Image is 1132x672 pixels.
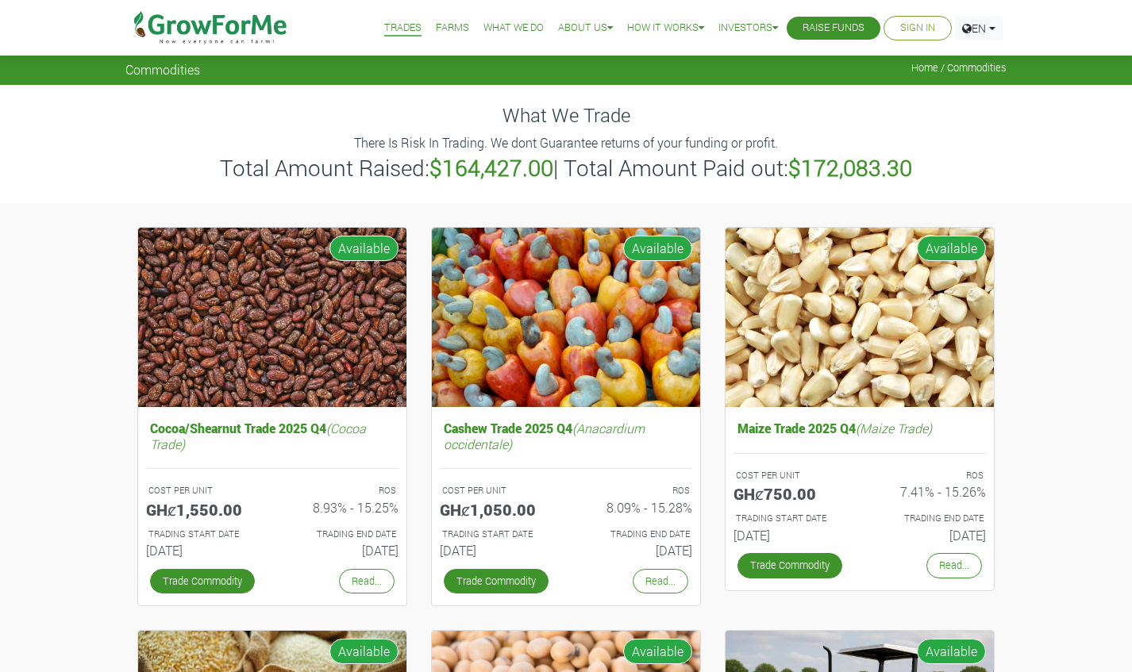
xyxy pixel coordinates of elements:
a: Read... [926,553,982,578]
a: Read... [633,569,688,593]
h5: Cocoa/Shearnut Trade 2025 Q4 [146,417,399,455]
span: Available [623,639,692,664]
p: ROS [874,469,984,482]
span: Available [623,236,692,261]
img: growforme image [432,228,700,408]
i: (Maize Trade) [856,420,932,436]
p: Estimated Trading End Date [580,528,690,541]
h6: 8.09% - 15.28% [578,500,692,515]
a: Raise Funds [803,20,864,36]
span: Available [917,639,986,664]
h6: [DATE] [440,543,554,558]
p: Estimated Trading End Date [287,528,396,541]
img: growforme image [726,228,994,408]
a: Investors [718,20,778,36]
h6: [DATE] [578,543,692,558]
a: Maize Trade 2025 Q4(Maize Trade) COST PER UNIT GHȼ750.00 ROS 7.41% - 15.26% TRADING START DATE [D... [733,417,986,549]
h6: 7.41% - 15.26% [872,484,986,499]
a: Trade Commodity [150,569,255,593]
h5: GHȼ1,050.00 [440,500,554,519]
a: EN [955,16,1003,40]
h5: GHȼ750.00 [733,484,848,503]
p: ROS [287,484,396,497]
a: What We Do [483,20,544,36]
b: $172,083.30 [788,153,912,182]
h5: Cashew Trade 2025 Q4 [440,417,692,455]
h4: What We Trade [125,104,1007,127]
span: Available [329,236,399,261]
a: Read... [339,569,395,593]
h6: [DATE] [146,543,260,558]
b: $164,427.00 [429,153,553,182]
a: Cocoa/Shearnut Trade 2025 Q4(Cocoa Trade) COST PER UNIT GHȼ1,550.00 ROS 8.93% - 15.25% TRADING ST... [146,417,399,564]
a: Sign In [900,20,935,36]
p: Estimated Trading End Date [874,512,984,525]
p: COST PER UNIT [442,484,552,497]
span: Available [917,236,986,261]
a: Trade Commodity [444,569,549,593]
span: Home / Commodities [911,62,1007,74]
i: (Cocoa Trade) [150,420,366,451]
h6: 8.93% - 15.25% [284,500,399,515]
p: COST PER UNIT [736,469,845,482]
i: (Anacardium occidentale) [444,420,645,451]
a: About Us [558,20,613,36]
p: Estimated Trading Start Date [442,528,552,541]
a: Trades [384,20,422,36]
p: ROS [580,484,690,497]
p: Estimated Trading Start Date [736,512,845,525]
a: Trade Commodity [737,553,842,578]
span: Commodities [125,62,200,77]
h5: GHȼ1,550.00 [146,500,260,519]
h6: [DATE] [872,528,986,543]
h3: Total Amount Raised: | Total Amount Paid out: [128,155,1004,182]
h6: [DATE] [284,543,399,558]
p: COST PER UNIT [148,484,258,497]
a: Cashew Trade 2025 Q4(Anacardium occidentale) COST PER UNIT GHȼ1,050.00 ROS 8.09% - 15.28% TRADING... [440,417,692,564]
p: There Is Risk In Trading. We dont Guarantee returns of your funding or profit. [128,133,1004,152]
span: Available [329,639,399,664]
h6: [DATE] [733,528,848,543]
p: Estimated Trading Start Date [148,528,258,541]
img: growforme image [138,228,406,408]
h5: Maize Trade 2025 Q4 [733,417,986,440]
a: How it Works [627,20,704,36]
a: Farms [436,20,469,36]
